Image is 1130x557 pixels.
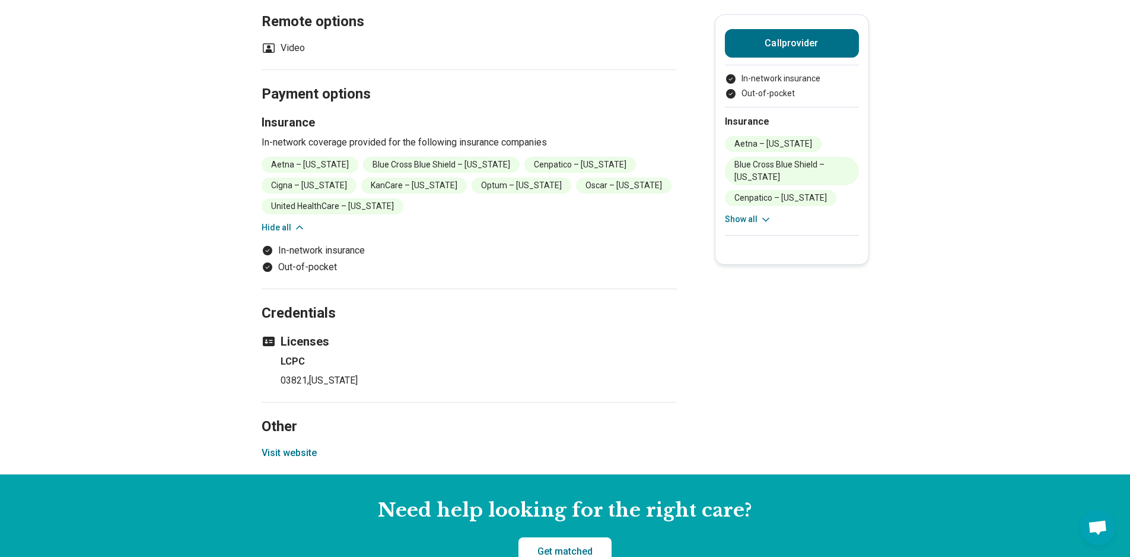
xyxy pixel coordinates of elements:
button: Show all [725,213,772,226]
li: Optum – [US_STATE] [472,178,571,194]
li: Video [262,41,305,55]
button: Visit website [262,446,317,460]
h2: Credentials [262,275,677,324]
li: Out-of-pocket [262,260,677,274]
h2: Insurance [725,115,859,129]
li: In-network insurance [725,72,859,85]
h2: Other [262,388,677,437]
button: Callprovider [725,29,859,58]
h3: Insurance [262,114,677,131]
li: KanCare – [US_STATE] [361,178,467,194]
li: Aetna – [US_STATE] [262,157,358,173]
span: , [US_STATE] [307,375,358,386]
h3: Licenses [262,333,677,350]
li: United HealthCare – [US_STATE] [262,198,403,214]
p: In-network coverage provided for the following insurance companies [262,135,677,150]
h4: LCPC [281,355,677,369]
ul: Payment options [262,243,677,274]
li: Out-of-pocket [725,87,859,100]
li: In-network insurance [262,243,677,258]
li: Blue Cross Blue Shield – [US_STATE] [725,157,859,185]
p: 03821 [281,374,677,388]
li: Oscar – [US_STATE] [576,178,671,194]
h2: Payment options [262,56,677,105]
li: Cenpatico – [US_STATE] [524,157,636,173]
button: Hide all [262,221,305,234]
li: Aetna – [US_STATE] [725,136,822,152]
a: Open chat [1080,509,1116,545]
ul: Payment options [725,72,859,100]
h2: Need help looking for the right care? [9,498,1121,523]
li: Cigna – [US_STATE] [262,178,356,194]
li: Blue Cross Blue Shield – [US_STATE] [363,157,520,173]
li: Cenpatico – [US_STATE] [725,190,836,206]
